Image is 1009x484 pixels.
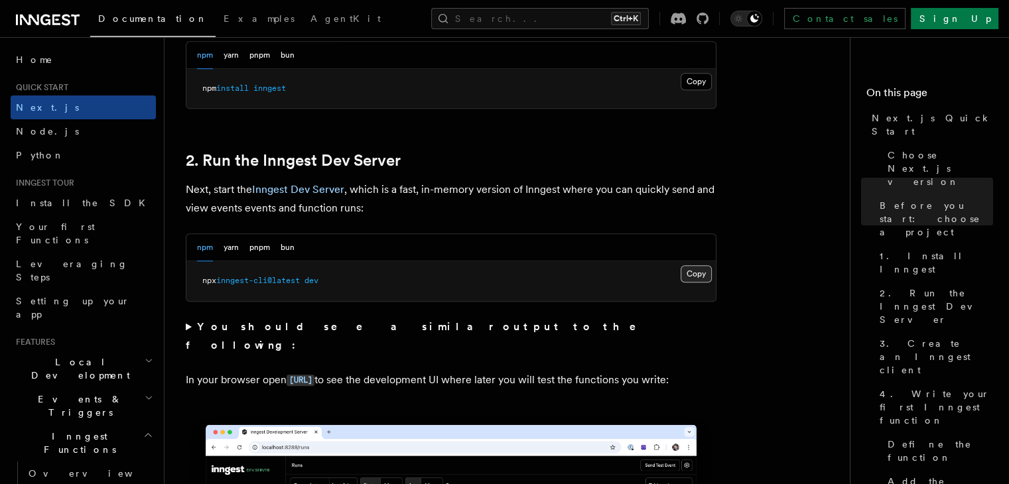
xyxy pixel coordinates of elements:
[202,84,216,93] span: npm
[11,424,156,461] button: Inngest Functions
[11,387,156,424] button: Events & Triggers
[16,126,79,137] span: Node.js
[11,289,156,326] a: Setting up your app
[11,178,74,188] span: Inngest tour
[16,198,153,208] span: Install the SDK
[888,438,993,464] span: Define the function
[11,143,156,167] a: Python
[874,382,993,432] a: 4. Write your first Inngest function
[98,13,208,24] span: Documentation
[197,42,213,69] button: npm
[186,318,716,355] summary: You should see a similar output to the following:
[224,13,295,24] span: Examples
[16,221,95,245] span: Your first Functions
[874,332,993,382] a: 3. Create an Inngest client
[304,276,318,285] span: dev
[11,350,156,387] button: Local Development
[11,337,55,347] span: Features
[281,42,295,69] button: bun
[11,82,68,93] span: Quick start
[11,48,156,72] a: Home
[11,95,156,119] a: Next.js
[431,8,649,29] button: Search...Ctrl+K
[287,375,314,386] code: [URL]
[216,84,249,93] span: install
[11,393,145,419] span: Events & Triggers
[29,468,165,479] span: Overview
[880,249,993,276] span: 1. Install Inngest
[882,432,993,469] a: Define the function
[16,53,53,66] span: Home
[16,102,79,113] span: Next.js
[911,8,998,29] a: Sign Up
[730,11,762,27] button: Toggle dark mode
[281,234,295,261] button: bun
[224,42,239,69] button: yarn
[874,194,993,244] a: Before you start: choose a project
[216,276,300,285] span: inngest-cli@latest
[216,4,303,36] a: Examples
[880,286,993,326] span: 2. Run the Inngest Dev Server
[252,183,344,196] a: Inngest Dev Server
[310,13,381,24] span: AgentKit
[90,4,216,37] a: Documentation
[874,281,993,332] a: 2. Run the Inngest Dev Server
[186,180,716,217] p: Next, start the , which is a fast, in-memory version of Inngest where you can quickly send and vi...
[874,244,993,281] a: 1. Install Inngest
[16,296,130,320] span: Setting up your app
[186,320,655,351] strong: You should see a similar output to the following:
[202,276,216,285] span: npx
[880,199,993,239] span: Before you start: choose a project
[11,430,143,456] span: Inngest Functions
[866,85,993,106] h4: On this page
[303,4,389,36] a: AgentKit
[681,265,712,282] button: Copy
[611,12,641,25] kbd: Ctrl+K
[224,234,239,261] button: yarn
[16,259,128,282] span: Leveraging Steps
[882,143,993,194] a: Choose Next.js version
[16,150,64,160] span: Python
[11,119,156,143] a: Node.js
[253,84,286,93] span: inngest
[872,111,993,138] span: Next.js Quick Start
[249,42,270,69] button: pnpm
[880,387,993,427] span: 4. Write your first Inngest function
[11,191,156,215] a: Install the SDK
[11,355,145,382] span: Local Development
[186,151,401,170] a: 2. Run the Inngest Dev Server
[11,252,156,289] a: Leveraging Steps
[11,215,156,252] a: Your first Functions
[186,371,716,390] p: In your browser open to see the development UI where later you will test the functions you write:
[784,8,906,29] a: Contact sales
[888,149,993,188] span: Choose Next.js version
[249,234,270,261] button: pnpm
[681,73,712,90] button: Copy
[197,234,213,261] button: npm
[880,337,993,377] span: 3. Create an Inngest client
[866,106,993,143] a: Next.js Quick Start
[287,373,314,386] a: [URL]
